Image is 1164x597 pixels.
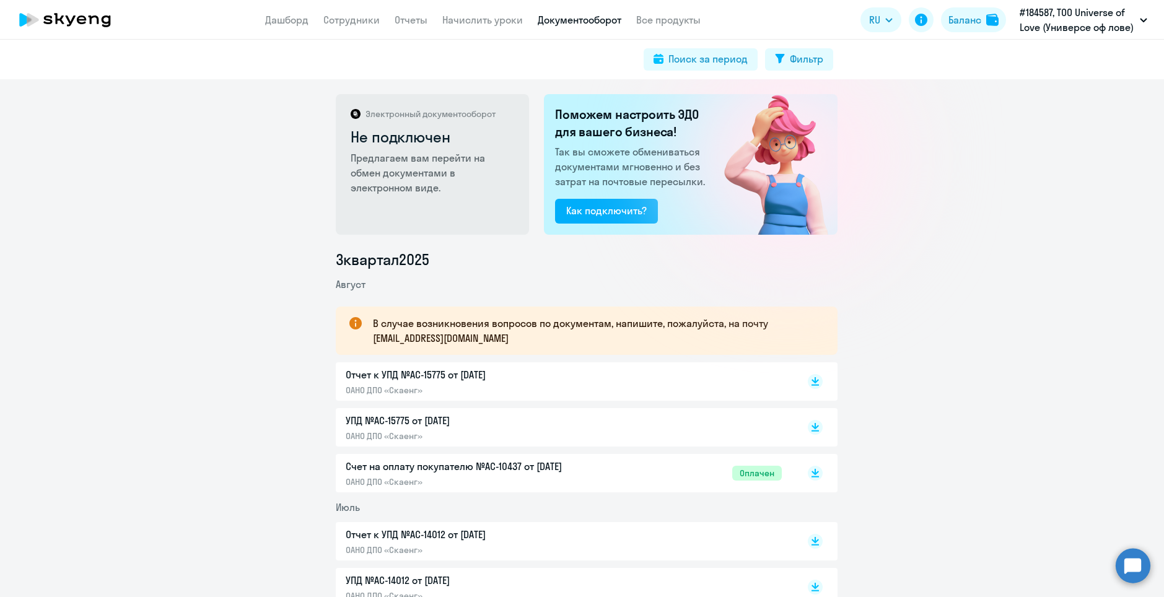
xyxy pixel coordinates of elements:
[869,12,880,27] span: RU
[555,106,709,141] h2: Поможем настроить ЭДО для вашего бизнеса!
[351,127,516,147] h2: Не подключен
[346,413,782,442] a: УПД №AC-15775 от [DATE]ОАНО ДПО «Скаенг»
[1013,5,1153,35] button: #184587, ТОО Universe of Love (Универсе оф лове)
[346,544,606,556] p: ОАНО ДПО «Скаенг»
[346,413,606,428] p: УПД №AC-15775 от [DATE]
[732,466,782,481] span: Оплачен
[346,367,782,396] a: Отчет к УПД №AC-15775 от [DATE]ОАНО ДПО «Скаенг»
[365,108,496,120] p: Электронный документооборот
[346,476,606,487] p: ОАНО ДПО «Скаенг»
[346,385,606,396] p: ОАНО ДПО «Скаенг»
[395,14,427,26] a: Отчеты
[668,51,748,66] div: Поиск за период
[346,430,606,442] p: ОАНО ДПО «Скаенг»
[790,51,823,66] div: Фильтр
[336,501,360,513] span: Июль
[986,14,999,26] img: balance
[644,48,758,71] button: Поиск за период
[346,527,606,542] p: Отчет к УПД №AC-14012 от [DATE]
[442,14,523,26] a: Начислить уроки
[351,150,516,195] p: Предлагаем вам перейти на обмен документами в электронном виде.
[941,7,1006,32] button: Балансbalance
[373,316,815,346] p: В случае возникновения вопросов по документам, напишите, пожалуйста, на почту [EMAIL_ADDRESS][DOM...
[346,459,606,474] p: Счет на оплату покупателю №AC-10437 от [DATE]
[636,14,701,26] a: Все продукты
[765,48,833,71] button: Фильтр
[555,199,658,224] button: Как подключить?
[346,527,782,556] a: Отчет к УПД №AC-14012 от [DATE]ОАНО ДПО «Скаенг»
[566,203,647,218] div: Как подключить?
[1020,5,1135,35] p: #184587, ТОО Universe of Love (Универсе оф лове)
[346,459,782,487] a: Счет на оплату покупателю №AC-10437 от [DATE]ОАНО ДПО «Скаенг»Оплачен
[346,367,606,382] p: Отчет к УПД №AC-15775 от [DATE]
[346,573,606,588] p: УПД №AC-14012 от [DATE]
[948,12,981,27] div: Баланс
[538,14,621,26] a: Документооборот
[336,250,838,269] li: 3 квартал 2025
[336,278,365,290] span: Август
[555,144,709,189] p: Так вы сможете обмениваться документами мгновенно и без затрат на почтовые пересылки.
[860,7,901,32] button: RU
[698,94,838,235] img: not_connected
[323,14,380,26] a: Сотрудники
[265,14,309,26] a: Дашборд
